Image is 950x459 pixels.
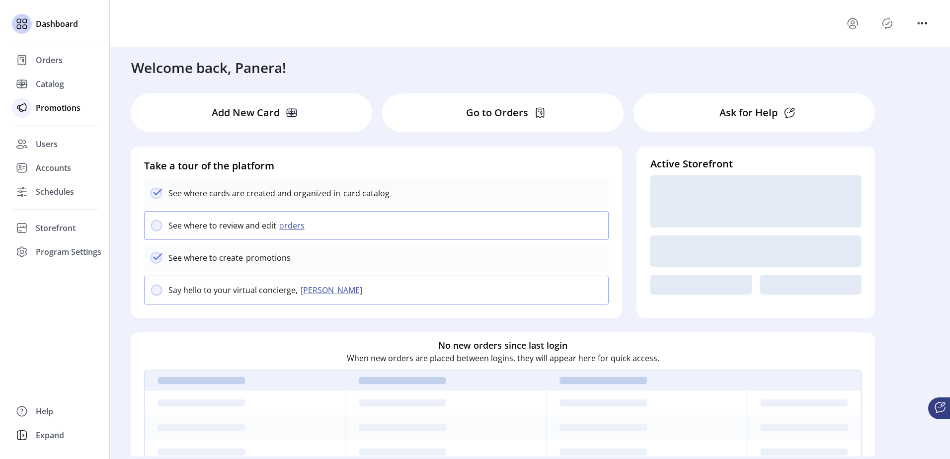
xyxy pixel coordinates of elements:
p: card catalog [340,187,390,199]
p: Go to Orders [466,105,528,120]
p: When new orders are placed between logins, they will appear here for quick access. [347,352,659,364]
span: Help [36,405,53,417]
p: Ask for Help [719,105,778,120]
button: Publisher Panel [879,15,895,31]
p: Say hello to your virtual concierge, [168,284,298,296]
h3: Welcome back, Panera! [131,57,286,78]
span: Dashboard [36,18,78,30]
span: Storefront [36,222,76,234]
button: menu [845,15,861,31]
p: See where cards are created and organized in [168,187,340,199]
span: Accounts [36,162,71,174]
span: Users [36,138,58,150]
h6: No new orders since last login [438,339,567,352]
span: Program Settings [36,246,101,258]
p: See where to review and edit [168,220,276,231]
p: See where to create [168,252,243,264]
p: Add New Card [212,105,280,120]
button: [PERSON_NAME] [298,284,368,296]
p: promotions [243,252,291,264]
span: Promotions [36,102,80,114]
span: Catalog [36,78,64,90]
button: orders [276,220,311,231]
button: menu [914,15,930,31]
h4: Active Storefront [650,156,862,171]
span: Schedules [36,186,74,198]
span: Expand [36,429,64,441]
h4: Take a tour of the platform [144,158,609,173]
span: Orders [36,54,63,66]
